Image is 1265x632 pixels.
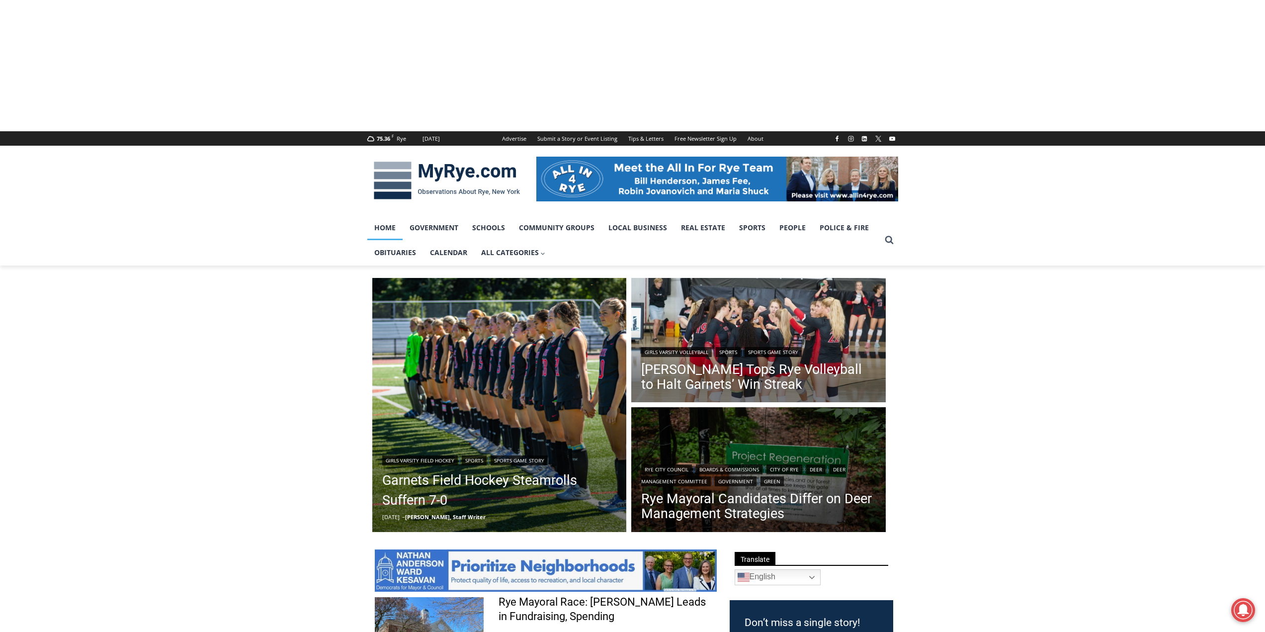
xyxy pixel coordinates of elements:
[499,595,717,624] a: Rye Mayoral Race: [PERSON_NAME] Leads in Fundraising, Spending
[367,240,423,265] a: Obituaries
[397,134,406,143] div: Rye
[872,133,884,145] a: X
[382,453,617,465] div: | |
[631,278,886,405] a: Read More Somers Tops Rye Volleyball to Halt Garnets’ Win Streak
[766,464,802,474] a: City of Rye
[760,476,784,486] a: Green
[738,571,750,583] img: en
[382,470,617,510] a: Garnets Field Hockey Steamrolls Suffern 7-0
[641,462,876,486] div: | | | | | |
[858,133,870,145] a: Linkedin
[402,513,405,521] span: –
[497,131,769,146] nav: Secondary Navigation
[742,131,769,146] a: About
[512,215,601,240] a: Community Groups
[623,131,669,146] a: Tips & Letters
[641,464,692,474] a: Rye City Council
[536,157,898,201] img: All in for Rye
[696,464,762,474] a: Boards & Commissions
[491,455,548,465] a: Sports Game Story
[532,131,623,146] a: Submit a Story or Event Listing
[481,247,546,258] span: All Categories
[465,215,512,240] a: Schools
[716,347,741,357] a: Sports
[474,240,553,265] a: All Categories
[392,133,394,139] span: F
[403,215,465,240] a: Government
[462,455,487,465] a: Sports
[367,155,526,206] img: MyRye.com
[845,133,857,145] a: Instagram
[372,278,627,533] a: Read More Garnets Field Hockey Steamrolls Suffern 7-0
[377,135,390,142] span: 75.36
[367,215,403,240] a: Home
[831,133,843,145] a: Facebook
[735,552,775,565] span: Translate
[641,345,876,357] div: | |
[772,215,813,240] a: People
[405,513,486,521] a: [PERSON_NAME], Staff Writer
[641,362,876,392] a: [PERSON_NAME] Tops Rye Volleyball to Halt Garnets’ Win Streak
[641,491,876,521] a: Rye Mayoral Candidates Differ on Deer Management Strategies
[806,464,826,474] a: Deer
[423,240,474,265] a: Calendar
[367,215,880,266] nav: Primary Navigation
[382,513,400,521] time: [DATE]
[669,131,742,146] a: Free Newsletter Sign Up
[497,131,532,146] a: Advertise
[813,215,876,240] a: Police & Fire
[674,215,732,240] a: Real Estate
[641,347,712,357] a: Girls Varsity Volleyball
[601,215,674,240] a: Local Business
[880,231,898,249] button: View Search Form
[372,278,627,533] img: (PHOTO: The Rye Field Hockey team lined up before a game on September 20, 2025. Credit: Maureen T...
[745,615,878,631] h3: Don’t miss a single story!
[732,215,772,240] a: Sports
[631,407,886,535] a: Read More Rye Mayoral Candidates Differ on Deer Management Strategies
[631,407,886,535] img: (PHOTO: The Rye Nature Center maintains two fenced deer exclosure areas to keep deer out and allo...
[631,278,886,405] img: (PHOTO: The Rye Volleyball team from a win on September 27, 2025. Credit: Tatia Chkheidze.)
[382,455,458,465] a: Girls Varsity Field Hockey
[422,134,440,143] div: [DATE]
[745,347,802,357] a: Sports Game Story
[735,569,821,585] a: English
[886,133,898,145] a: YouTube
[715,476,757,486] a: Government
